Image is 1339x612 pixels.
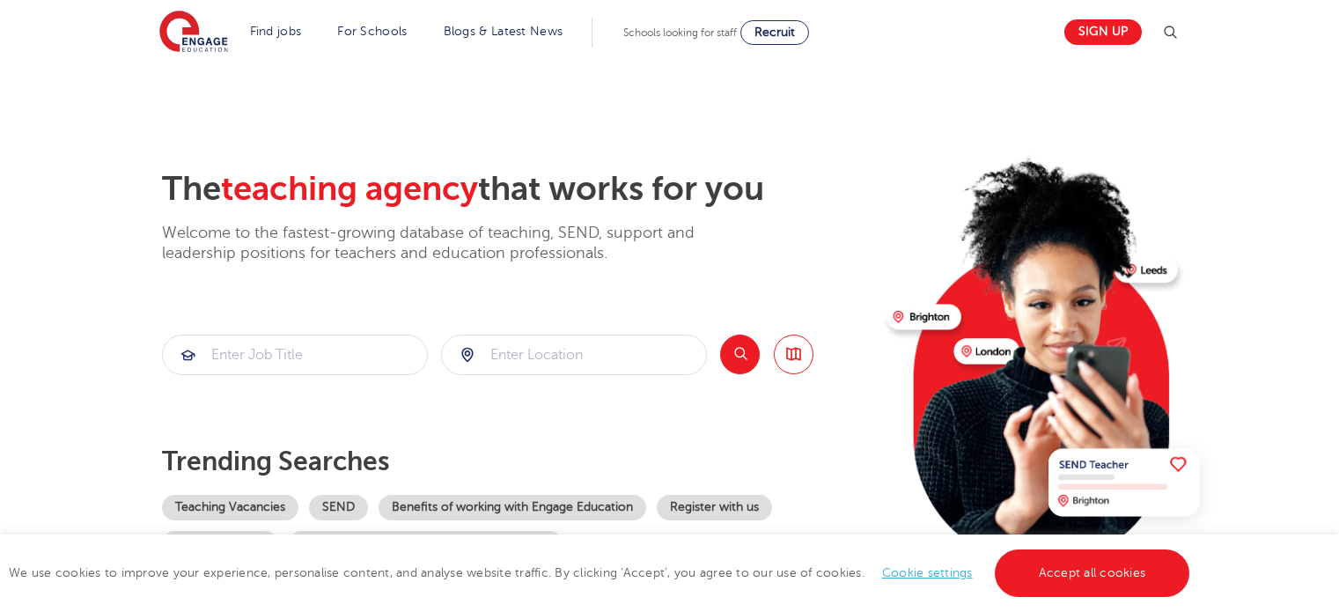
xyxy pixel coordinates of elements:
[9,566,1194,579] span: We use cookies to improve your experience, personalise content, and analyse website traffic. By c...
[882,566,973,579] a: Cookie settings
[221,170,478,208] span: teaching agency
[159,11,228,55] img: Engage Education
[657,495,772,520] a: Register with us
[740,20,809,45] a: Recruit
[163,335,427,374] input: Submit
[162,495,298,520] a: Teaching Vacancies
[720,335,760,374] button: Search
[162,169,872,210] h2: The that works for you
[379,495,646,520] a: Benefits of working with Engage Education
[442,335,706,374] input: Submit
[623,26,737,39] span: Schools looking for staff
[441,335,707,375] div: Submit
[309,495,368,520] a: SEND
[162,335,428,375] div: Submit
[162,223,743,264] p: Welcome to the fastest-growing database of teaching, SEND, support and leadership positions for t...
[444,25,563,38] a: Blogs & Latest News
[162,446,872,477] p: Trending searches
[1064,19,1142,45] a: Sign up
[250,25,302,38] a: Find jobs
[162,531,278,557] a: Become a tutor
[995,549,1190,597] a: Accept all cookies
[289,531,563,557] a: Our coverage across [GEOGRAPHIC_DATA]
[754,26,795,39] span: Recruit
[337,25,407,38] a: For Schools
